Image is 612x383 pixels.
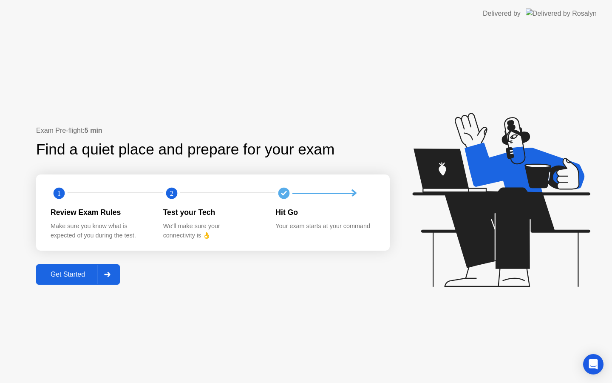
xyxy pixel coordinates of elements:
[583,354,603,374] div: Open Intercom Messenger
[163,207,262,218] div: Test your Tech
[51,207,150,218] div: Review Exam Rules
[36,138,336,161] div: Find a quiet place and prepare for your exam
[170,189,173,197] text: 2
[36,126,390,136] div: Exam Pre-flight:
[275,222,374,231] div: Your exam starts at your command
[51,222,150,240] div: Make sure you know what is expected of you during the test.
[85,127,102,134] b: 5 min
[275,207,374,218] div: Hit Go
[57,189,61,197] text: 1
[39,271,97,278] div: Get Started
[163,222,262,240] div: We’ll make sure your connectivity is 👌
[36,264,120,285] button: Get Started
[526,9,597,18] img: Delivered by Rosalyn
[483,9,521,19] div: Delivered by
